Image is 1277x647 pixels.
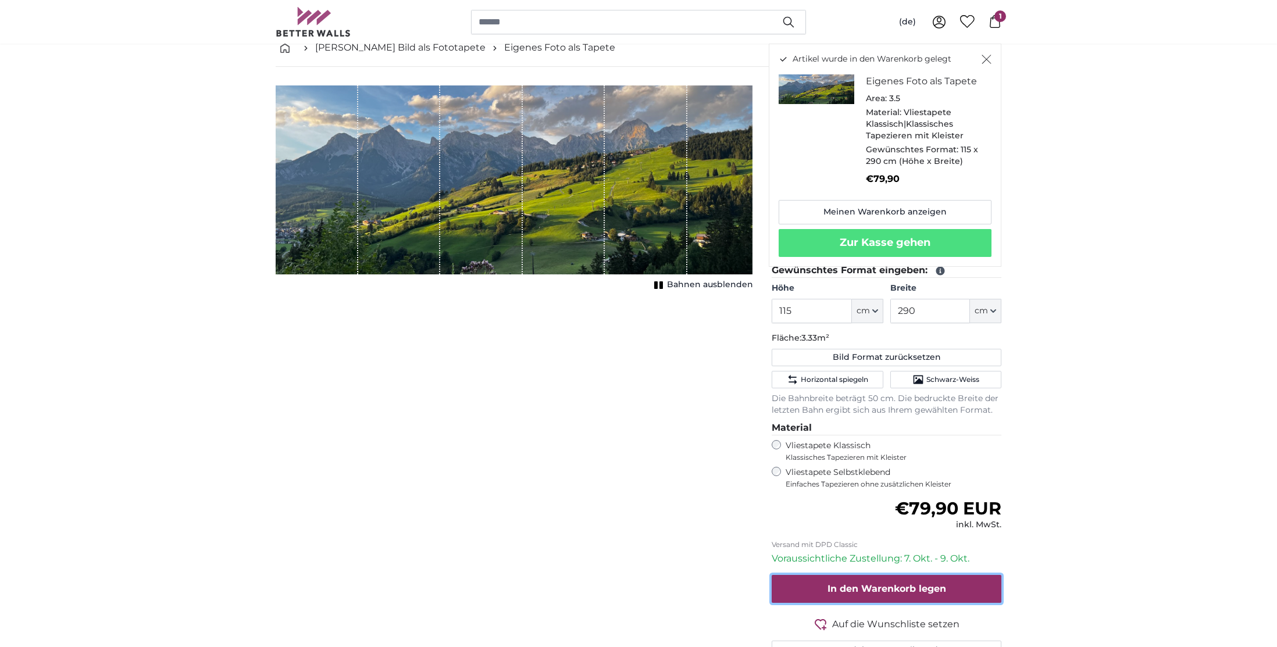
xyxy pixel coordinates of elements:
[793,53,951,65] span: Artikel wurde in den Warenkorb gelegt
[504,41,615,55] a: Eigenes Foto als Tapete
[779,200,991,224] a: Meinen Warenkorb anzeigen
[970,299,1001,323] button: cm
[772,421,1001,435] legend: Material
[895,498,1001,519] span: €79,90 EUR
[895,519,1001,531] div: inkl. MwSt.
[772,371,883,388] button: Horizontal spiegeln
[276,85,753,293] div: 1 of 1
[772,540,1001,549] p: Versand mit DPD Classic
[772,349,1001,366] button: Bild Format zurücksetzen
[890,12,925,33] button: (de)
[866,74,982,88] h3: Eigenes Foto als Tapete
[926,375,979,384] span: Schwarz-Weiss
[890,283,1001,294] label: Breite
[890,371,1001,388] button: Schwarz-Weiss
[786,467,1001,489] label: Vliestapete Selbstklebend
[889,93,900,103] span: 3.5
[801,333,829,343] span: 3.33m²
[772,552,1001,566] p: Voraussichtliche Zustellung: 7. Okt. - 9. Okt.
[667,279,753,291] span: Bahnen ausblenden
[772,283,883,294] label: Höhe
[857,305,870,317] span: cm
[772,617,1001,631] button: Auf die Wunschliste setzen
[772,393,1001,416] p: Die Bahnbreite beträgt 50 cm. Die bedruckte Breite der letzten Bahn ergibt sich aus Ihrem gewählt...
[975,305,988,317] span: cm
[866,144,958,155] span: Gewünschtes Format:
[276,29,1001,67] nav: breadcrumbs
[651,277,753,293] button: Bahnen ausblenden
[779,229,991,257] button: Zur Kasse gehen
[779,74,854,104] img: personalised-photo
[827,583,946,594] span: In den Warenkorb legen
[315,41,486,55] a: [PERSON_NAME] Bild als Fototapete
[994,10,1006,22] span: 1
[982,53,991,65] button: Schließen
[832,617,959,631] span: Auf die Wunschliste setzen
[866,144,978,166] span: 115 x 290 cm (Höhe x Breite)
[866,93,887,103] span: Area:
[772,263,1001,278] legend: Gewünschtes Format eingeben:
[786,440,991,462] label: Vliestapete Klassisch
[852,299,883,323] button: cm
[866,107,901,117] span: Material:
[866,172,982,186] p: €79,90
[769,44,1001,267] div: Artikel wurde in den Warenkorb gelegt
[786,480,1001,489] span: Einfaches Tapezieren ohne zusätzlichen Kleister
[786,453,991,462] span: Klassisches Tapezieren mit Kleister
[772,333,1001,344] p: Fläche:
[276,7,351,37] img: Betterwalls
[801,375,868,384] span: Horizontal spiegeln
[772,575,1001,603] button: In den Warenkorb legen
[866,107,964,141] span: Vliestapete Klassisch|Klassisches Tapezieren mit Kleister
